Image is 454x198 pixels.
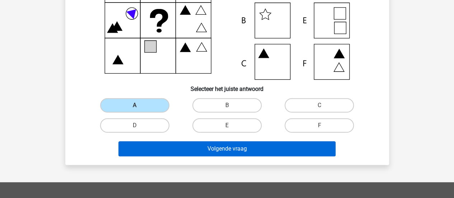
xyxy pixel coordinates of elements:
[285,98,354,112] label: C
[100,118,169,133] label: D
[192,118,262,133] label: E
[192,98,262,112] label: B
[100,98,169,112] label: A
[118,141,336,156] button: Volgende vraag
[285,118,354,133] label: F
[77,80,378,92] h6: Selecteer het juiste antwoord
